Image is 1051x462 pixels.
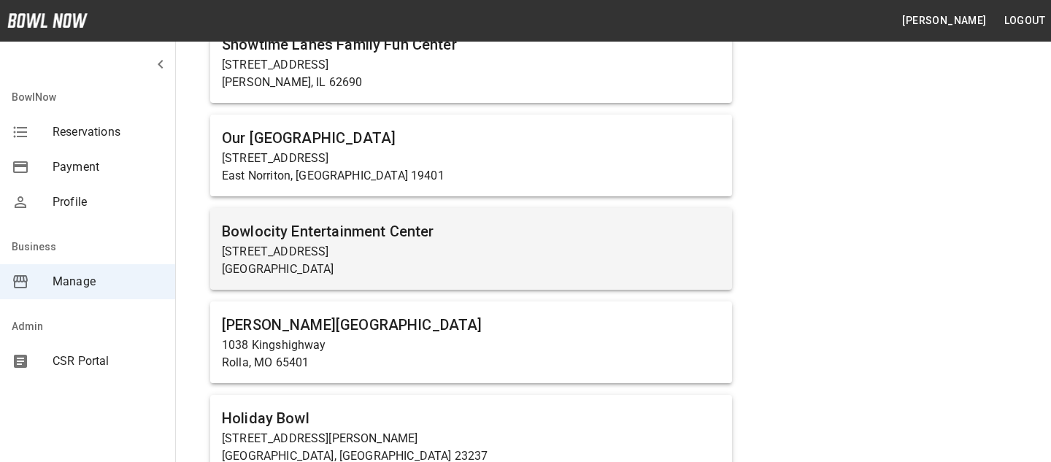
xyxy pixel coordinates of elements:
button: Logout [998,7,1051,34]
h6: Bowlocity Entertainment Center [222,220,720,243]
p: [GEOGRAPHIC_DATA] [222,261,720,278]
h6: Showtime Lanes Family Fun Center [222,33,720,56]
p: [STREET_ADDRESS] [222,150,720,167]
p: East Norriton, [GEOGRAPHIC_DATA] 19401 [222,167,720,185]
span: Profile [53,193,163,211]
p: [STREET_ADDRESS] [222,56,720,74]
span: CSR Portal [53,353,163,370]
p: Rolla, MO 65401 [222,354,720,371]
button: [PERSON_NAME] [896,7,992,34]
span: Payment [53,158,163,176]
span: Reservations [53,123,163,141]
h6: [PERSON_NAME][GEOGRAPHIC_DATA] [222,313,720,336]
h6: Our [GEOGRAPHIC_DATA] [222,126,720,150]
p: [PERSON_NAME], IL 62690 [222,74,720,91]
p: 1038 Kingshighway [222,336,720,354]
span: Manage [53,273,163,290]
h6: Holiday Bowl [222,407,720,430]
p: [STREET_ADDRESS] [222,243,720,261]
img: logo [7,13,88,28]
p: [STREET_ADDRESS][PERSON_NAME] [222,430,720,447]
